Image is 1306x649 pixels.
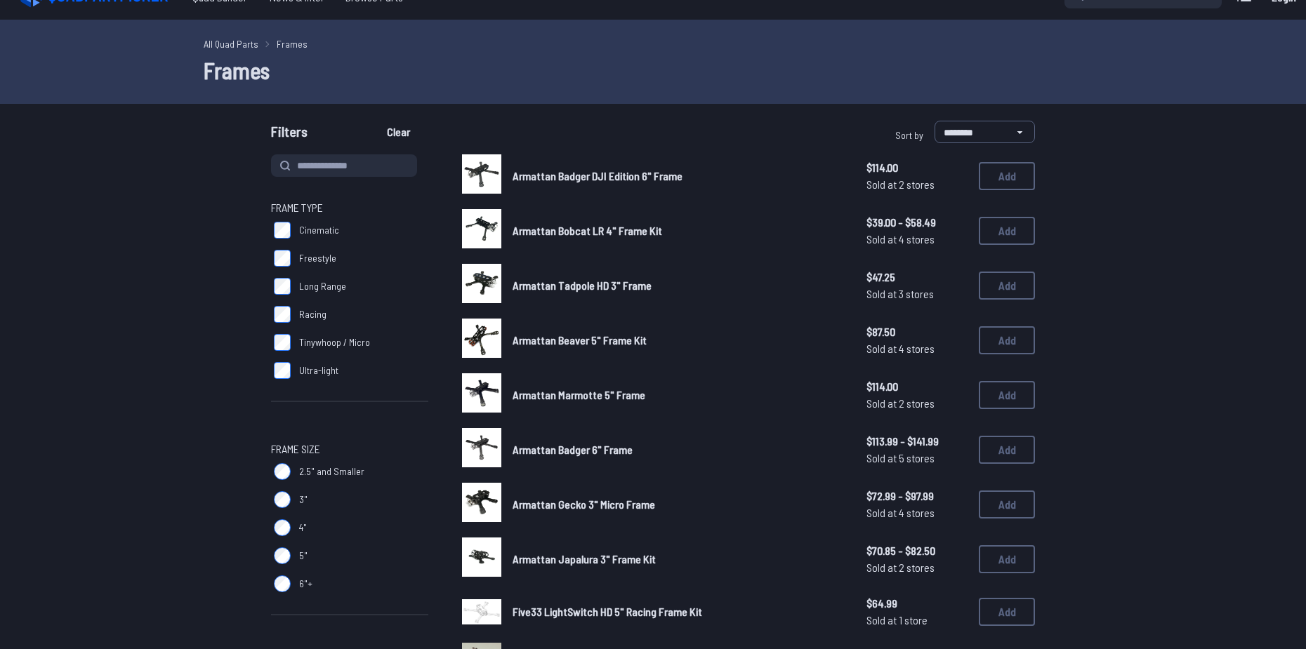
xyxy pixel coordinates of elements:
[462,373,501,417] a: image
[462,599,501,624] img: image
[274,278,291,295] input: Long Range
[866,450,968,467] span: Sold at 5 stores
[271,199,323,216] span: Frame Type
[274,306,291,323] input: Racing
[979,436,1035,464] button: Add
[513,387,844,403] a: Armattan Marmotte 5" Frame
[299,223,339,237] span: Cinematic
[462,209,501,253] a: image
[866,340,968,357] span: Sold at 4 stores
[866,269,968,286] span: $47.25
[513,168,844,185] a: Armattan Badger DJI Edition 6" Frame
[979,545,1035,573] button: Add
[866,378,968,395] span: $114.00
[935,121,1035,143] select: Sort by
[462,537,501,577] img: image
[462,264,501,303] img: image
[866,176,968,193] span: Sold at 2 stores
[462,428,501,467] img: image
[979,598,1035,626] button: Add
[462,592,501,631] a: image
[274,491,291,508] input: 3"
[979,490,1035,518] button: Add
[462,209,501,248] img: image
[513,497,655,511] span: Armattan Gecko 3" Micro Frame
[513,551,844,568] a: Armattan Japalura 3" Frame Kit
[462,319,501,362] a: image
[866,488,968,504] span: $72.99 - $97.99
[274,362,291,379] input: Ultra-light
[274,334,291,351] input: Tinywhoop / Micro
[513,605,702,618] span: Five33 LightSwitch HD 5" Racing Frame Kit
[204,53,1102,87] h1: Frames
[513,169,682,182] span: Armattan Badger DJI Edition 6" Frame
[299,363,338,377] span: Ultra-light
[462,428,501,471] a: image
[866,159,968,176] span: $114.00
[513,333,647,347] span: Armattan Beaver 5" Frame Kit
[274,519,291,536] input: 4"
[866,214,968,231] span: $39.00 - $58.49
[462,537,501,581] a: image
[866,286,968,302] span: Sold at 3 stores
[513,332,844,349] a: Armattan Beaver 5" Frame Kit
[513,496,844,513] a: Armattan Gecko 3" Micro Frame
[299,549,308,563] span: 5"
[299,279,346,293] span: Long Range
[866,395,968,412] span: Sold at 2 stores
[866,612,968,629] span: Sold at 1 store
[274,463,291,480] input: 2.5" and Smaller
[462,319,501,358] img: image
[271,441,320,457] span: Frame Size
[513,552,656,566] span: Armattan Japalura 3" Frame Kit
[277,36,308,51] a: Frames
[462,264,501,307] a: image
[866,559,968,576] span: Sold at 2 stores
[513,388,645,401] span: Armattan Marmotte 5" Frame
[299,307,326,321] span: Racing
[462,373,501,413] img: image
[513,277,844,294] a: Armattan Tadpole HD 3" Frame
[299,335,370,349] span: Tinywhoop / Micro
[866,231,968,248] span: Sold at 4 stores
[274,575,291,592] input: 6"+
[462,154,501,198] a: image
[271,121,308,149] span: Filters
[979,217,1035,245] button: Add
[462,483,501,526] a: image
[866,323,968,340] span: $87.50
[299,577,312,591] span: 6"+
[513,279,652,292] span: Armattan Tadpole HD 3" Frame
[513,443,633,456] span: Armattan Badger 6" Frame
[866,433,968,450] span: $113.99 - $141.99
[375,121,422,143] button: Clear
[299,493,308,507] span: 3"
[866,595,968,612] span: $64.99
[462,154,501,194] img: image
[513,222,844,239] a: Armattan Bobcat LR 4" Frame Kit
[513,441,844,458] a: Armattan Badger 6" Frame
[299,464,364,479] span: 2.5" and Smaller
[299,521,307,535] span: 4"
[462,483,501,522] img: image
[895,129,923,141] span: Sort by
[299,251,336,265] span: Freestyle
[866,504,968,521] span: Sold at 4 stores
[866,542,968,559] span: $70.85 - $82.50
[979,162,1035,190] button: Add
[513,603,844,620] a: Five33 LightSwitch HD 5" Racing Frame Kit
[204,36,258,51] a: All Quad Parts
[979,272,1035,300] button: Add
[274,547,291,564] input: 5"
[513,224,662,237] span: Armattan Bobcat LR 4" Frame Kit
[274,250,291,267] input: Freestyle
[274,222,291,239] input: Cinematic
[979,326,1035,354] button: Add
[979,381,1035,409] button: Add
